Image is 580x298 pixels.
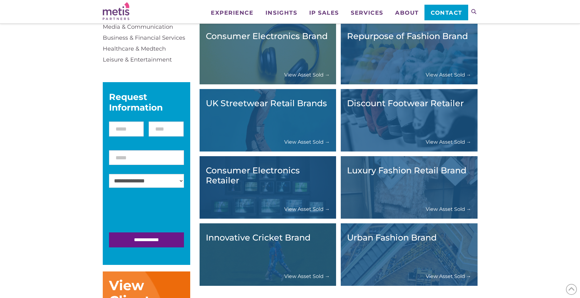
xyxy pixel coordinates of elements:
a: View Asset Sold → [426,72,471,78]
a: View Asset Sold → [284,273,330,280]
a: View Asset Sold → [284,72,330,78]
span: Insights [265,10,297,16]
h3: Innovative Cricket Brand [206,233,330,243]
a: View Asset Sold → [284,206,330,212]
a: Leisure & Entertainment [103,56,172,63]
h3: Consumer Electronics Brand [206,31,330,41]
a: View Asset Sold → [426,273,471,280]
img: Metis Partners [103,2,129,20]
a: View Asset Sold → [426,206,471,212]
h3: Urban Fashion Brand [347,233,471,243]
h3: Consumer Electronics Retailer [206,166,330,186]
h3: Discount Footwear Retailer [347,98,471,108]
span: IP Sales [309,10,339,16]
a: Media & Communication [103,23,173,30]
iframe: reCAPTCHA [109,197,204,221]
h3: Repurpose of Fashion Brand [347,31,471,41]
h3: Luxury Fashion Retail Brand [347,166,471,176]
a: View Asset Sold → [426,139,471,145]
span: Experience [211,10,253,16]
a: Contact [424,5,468,20]
h3: UK Streetwear Retail Brands [206,98,330,108]
span: About [395,10,419,16]
span: Services [351,10,383,16]
a: Business & Financial Services [103,34,185,41]
div: Request Information [109,92,184,113]
span: Back to Top [566,284,577,295]
a: Healthcare & Medtech [103,45,166,52]
span: Contact [431,10,462,16]
a: View Asset Sold → [284,139,330,145]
